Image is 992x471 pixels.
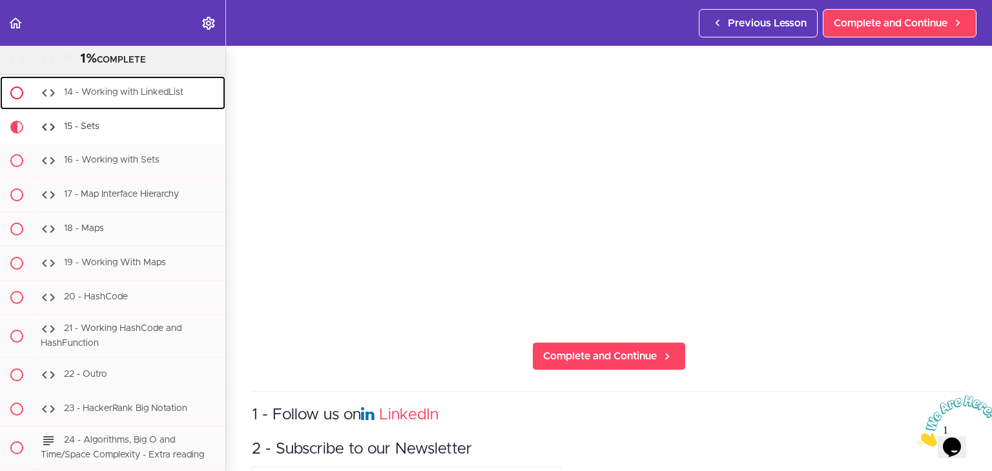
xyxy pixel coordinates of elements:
[41,325,181,348] span: 21 - Working HashCode and HashFunction
[728,15,807,31] span: Previous Lesson
[912,390,992,452] iframe: chat widget
[823,9,976,37] a: Complete and Continue
[80,52,97,65] span: 1%
[64,123,99,132] span: 15 - Sets
[64,293,128,302] span: 20 - HashCode
[64,190,179,199] span: 17 - Map Interface Hierarchy
[699,9,818,37] a: Previous Lesson
[532,342,686,370] a: Complete and Continue
[64,404,187,413] span: 23 - HackerRank Big Notation
[834,15,947,31] span: Complete and Continue
[543,348,657,364] span: Complete and Continue
[64,156,160,165] span: 16 - Working with Sets
[41,436,204,459] span: 24 - Algorithms, Big O and Time/Space Complexity - Extra reading
[201,15,216,31] svg: Settings Menu
[252,405,966,426] h3: 1 - Follow us on
[64,370,107,379] span: 22 - Outro
[5,5,85,56] img: Chat attention grabber
[64,259,166,268] span: 19 - Working With Maps
[16,51,209,68] div: COMPLETE
[8,15,23,31] svg: Back to course curriculum
[64,88,183,97] span: 14 - Working with LinkedList
[5,5,10,16] span: 1
[64,225,104,234] span: 18 - Maps
[252,439,966,460] h3: 2 - Subscribe to our Newsletter
[379,407,439,423] a: LinkedIn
